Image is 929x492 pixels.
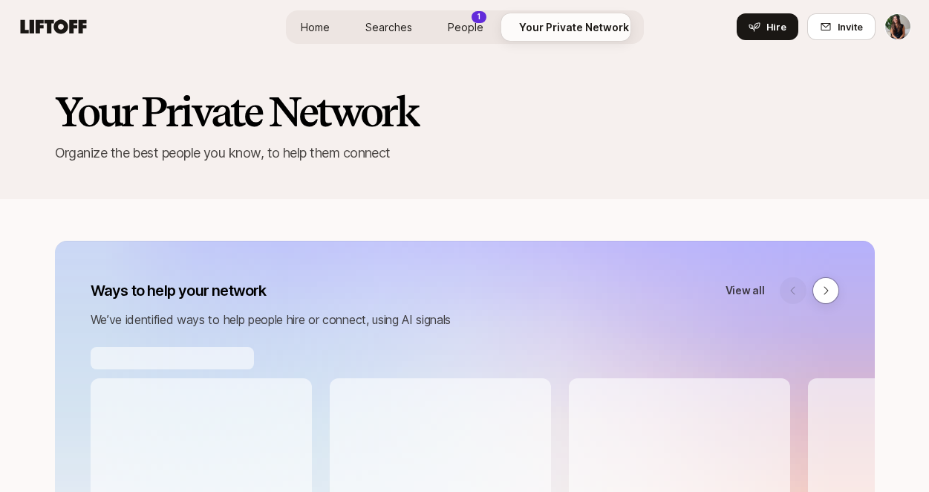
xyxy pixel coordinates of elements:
h2: Your Private Network [55,89,875,134]
button: Ciara Cornette [884,13,911,40]
span: Your Private Network [519,19,629,35]
a: People1 [436,13,495,41]
span: Hire [766,19,786,34]
span: People [448,19,483,35]
span: Searches [365,19,412,35]
button: Hire [737,13,798,40]
p: 1 [477,11,480,22]
span: Invite [838,19,863,34]
p: Organize the best people you know, to help them connect [55,143,875,164]
p: We’ve identified ways to help people hire or connect, using AI signals [91,310,839,329]
a: Searches [353,13,424,41]
span: Home [301,19,330,35]
p: Ways to help your network [91,280,267,301]
a: Your Private Network [507,13,641,41]
button: Invite [807,13,876,40]
a: Home [289,13,342,41]
a: View all [726,282,765,300]
img: Ciara Cornette [885,14,910,39]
